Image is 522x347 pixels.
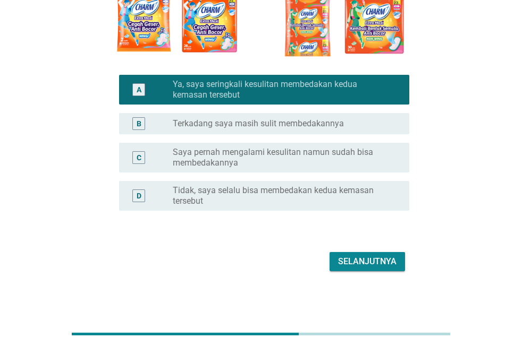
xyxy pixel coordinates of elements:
div: A [137,84,141,95]
label: Terkadang saya masih sulit membedakannya [173,118,344,129]
div: D [137,190,141,201]
div: B [137,118,141,129]
label: Ya, saya seringkali kesulitan membedakan kedua kemasan tersebut [173,79,392,100]
button: Selanjutnya [330,252,405,271]
label: Saya pernah mengalami kesulitan namun sudah bisa membedakannya [173,147,392,168]
div: C [137,152,141,163]
div: Selanjutnya [338,255,397,268]
label: Tidak, saya selalu bisa membedakan kedua kemasan tersebut [173,185,392,206]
